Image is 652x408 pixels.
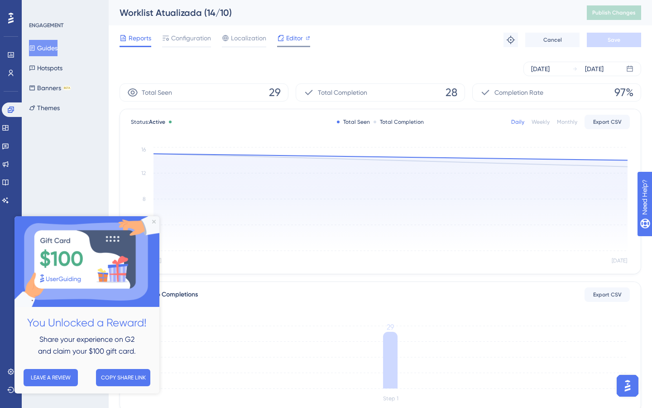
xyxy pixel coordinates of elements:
button: Cancel [525,33,580,47]
div: [DATE] [585,63,604,74]
span: 97% [614,85,633,100]
button: Hotspots [29,60,62,76]
div: Daily [511,118,524,126]
tspan: 16 [141,146,146,153]
iframe: UserGuiding AI Assistant Launcher [614,372,641,399]
div: Monthly [557,118,577,126]
span: Reports [129,33,151,44]
div: Weekly [532,118,550,126]
div: [DATE] [531,63,550,74]
button: COPY SHARE LINK [81,153,136,170]
span: 29 [269,85,281,100]
span: Export CSV [593,291,622,298]
tspan: [DATE] [612,257,627,264]
span: Localization [231,33,266,44]
span: Publish Changes [592,9,636,16]
button: LEAVE A REVIEW [9,153,63,170]
h2: You Unlocked a Reward! [7,98,138,116]
span: Status: [131,118,165,126]
span: Total Seen [142,87,172,98]
button: Save [587,33,641,47]
tspan: 12 [141,170,146,176]
div: Close Preview [138,4,141,7]
span: 28 [446,85,457,100]
span: Configuration [171,33,211,44]
div: Worklist Atualizada (14/10) [120,6,564,19]
button: Publish Changes [587,5,641,20]
div: Total Completion [374,118,424,126]
div: Total Seen [337,118,370,126]
span: Editor [286,33,303,44]
span: Completion Rate [494,87,543,98]
span: Export CSV [593,118,622,126]
span: Save [608,36,620,44]
tspan: 8 [143,196,146,202]
span: Cancel [543,36,562,44]
span: Share your experience on G2 [25,119,120,127]
tspan: 29 [387,323,394,331]
span: and claim your $100 gift card. [24,131,121,139]
span: Total Completion [318,87,367,98]
button: BannersBETA [29,80,71,96]
button: Export CSV [585,115,630,129]
span: Need Help? [21,2,57,13]
tspan: Step 1 [383,395,398,402]
button: Export CSV [585,287,630,302]
span: Active [149,119,165,125]
div: ENGAGEMENT [29,22,63,29]
div: BETA [63,86,71,90]
div: Total Step Completions [131,289,198,300]
button: Themes [29,100,60,116]
button: Guides [29,40,58,56]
